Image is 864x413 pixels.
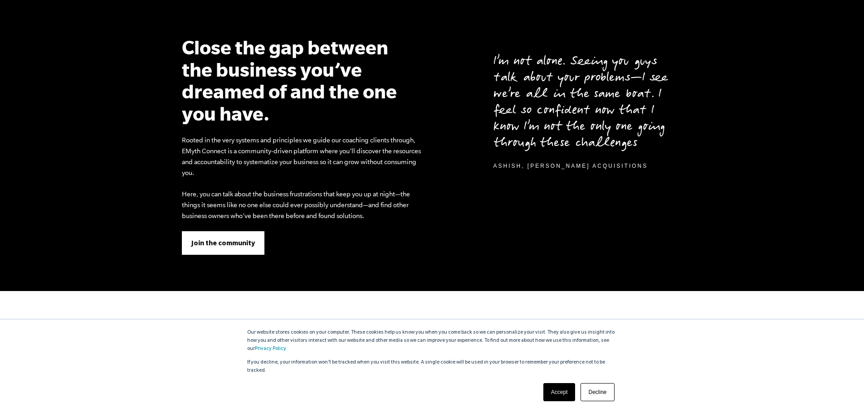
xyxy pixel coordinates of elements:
p: Rooted in the very systems and principles we guide our coaching clients through, EMyth Connect is... [182,135,425,178]
p: Our website stores cookies on your computer. These cookies help us know you when you come back so... [247,329,617,353]
a: Accept [543,383,576,401]
h2: Close the gap between the business you’ve dreamed of and the one you have. [182,36,425,125]
a: Privacy Policy [255,346,286,352]
a: Join the community [182,231,264,255]
p: If you decline, your information won’t be tracked when you visit this website. A single cookie wi... [247,359,617,375]
a: Decline [581,383,614,401]
p: I’m not alone. Seeing you guys talk about your problems—I see we’re all in the same boat. I feel ... [493,54,683,152]
span: Join the community [191,238,255,248]
p: Here, you can talk about the business frustrations that keep you up at night—the things it seems ... [182,189,425,221]
div: Ashish, [PERSON_NAME] Acquisitions [493,162,648,170]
